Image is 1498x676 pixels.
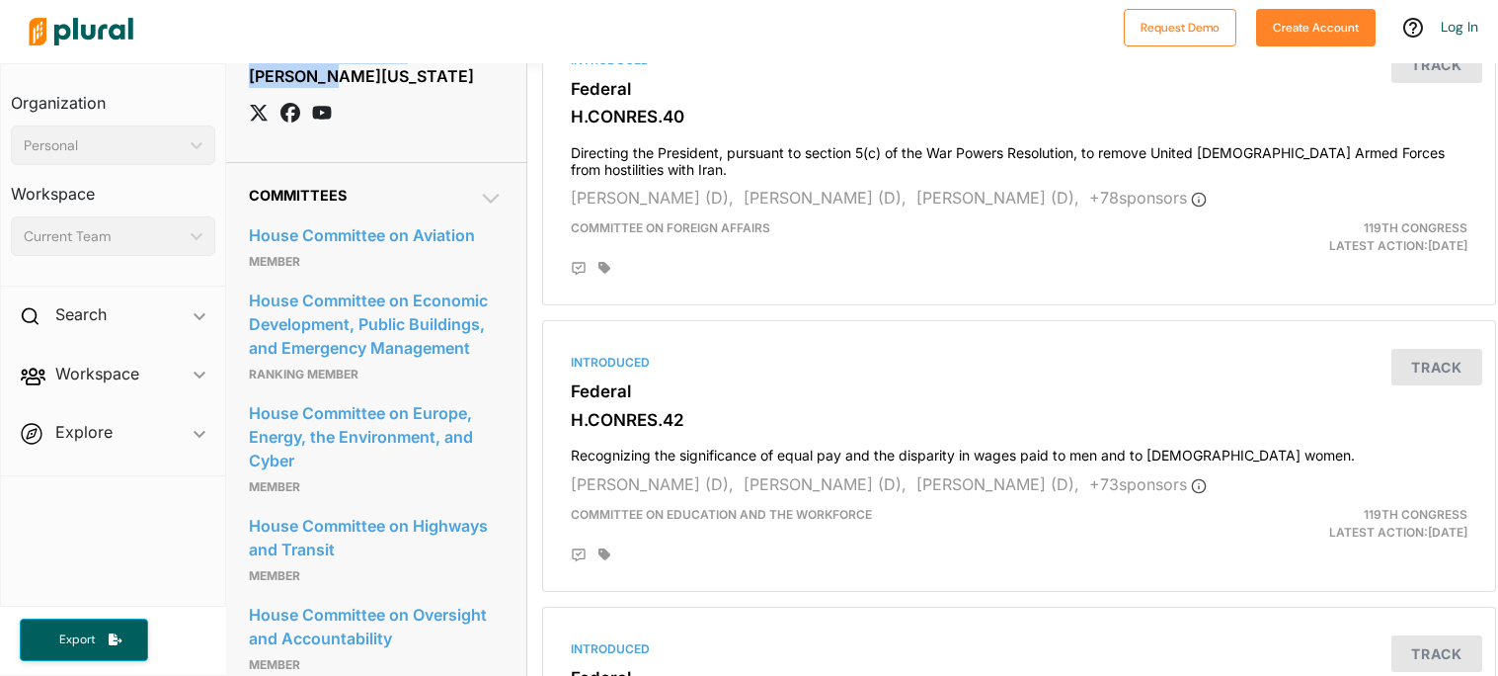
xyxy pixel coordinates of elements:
span: Export [45,632,109,648]
span: [PERSON_NAME] (D), [571,474,734,494]
a: House Committee on Oversight and Accountability [249,600,503,653]
h3: Organization [11,74,215,118]
h3: Federal [571,79,1467,99]
div: Introduced [571,354,1467,372]
h2: Search [55,303,107,325]
span: Committees [249,187,347,204]
button: Track [1391,635,1482,672]
a: Create Account [1256,16,1376,37]
h3: H.CONRES.42 [571,410,1467,430]
span: [PERSON_NAME] (D), [744,188,907,208]
span: [PERSON_NAME] (D), [744,474,907,494]
div: Add tags [598,261,610,275]
span: 119th Congress [1364,220,1467,235]
button: Create Account [1256,9,1376,46]
span: 119th Congress [1364,507,1467,522]
h3: Workspace [11,165,215,209]
button: Track [1391,46,1482,83]
div: Add tags [598,548,610,561]
button: Track [1391,349,1482,385]
div: Current Team [24,226,183,247]
a: Log In [1441,18,1478,36]
p: Ranking Member [249,363,503,386]
div: Latest Action: [DATE] [1173,506,1482,542]
span: Committee on Foreign Affairs [571,220,770,235]
div: Introduced [571,640,1467,658]
p: Member [249,564,503,588]
span: + 73 sponsor s [1089,474,1207,494]
a: House Committee on Aviation [249,220,503,250]
h3: Federal [571,381,1467,401]
span: Committee on Education and the Workforce [571,507,872,522]
div: Personal [24,135,183,156]
span: [PERSON_NAME] (D), [916,474,1079,494]
a: Request Demo [1124,16,1236,37]
h4: Directing the President, pursuant to section 5(c) of the War Powers Resolution, to remove United ... [571,135,1467,179]
a: House Committee on Economic Development, Public Buildings, and Emergency Management [249,286,503,363]
span: [PERSON_NAME] (D), [571,188,734,208]
a: House Committee on Europe, Energy, the Environment, and Cyber [249,398,503,475]
button: Request Demo [1124,9,1236,46]
div: Add Position Statement [571,261,587,277]
span: + 78 sponsor s [1089,188,1207,208]
button: Export [20,619,148,661]
h4: Recognizing the significance of equal pay and the disparity in wages paid to men and to [DEMOGRAP... [571,438,1467,465]
span: [PERSON_NAME] (D), [916,188,1079,208]
h3: H.CONRES.40 [571,107,1467,127]
p: Member [249,475,503,499]
p: Member [249,250,503,274]
a: House Committee on Highways and Transit [249,511,503,564]
div: Add Position Statement [571,548,587,563]
div: Latest Action: [DATE] [1173,219,1482,255]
